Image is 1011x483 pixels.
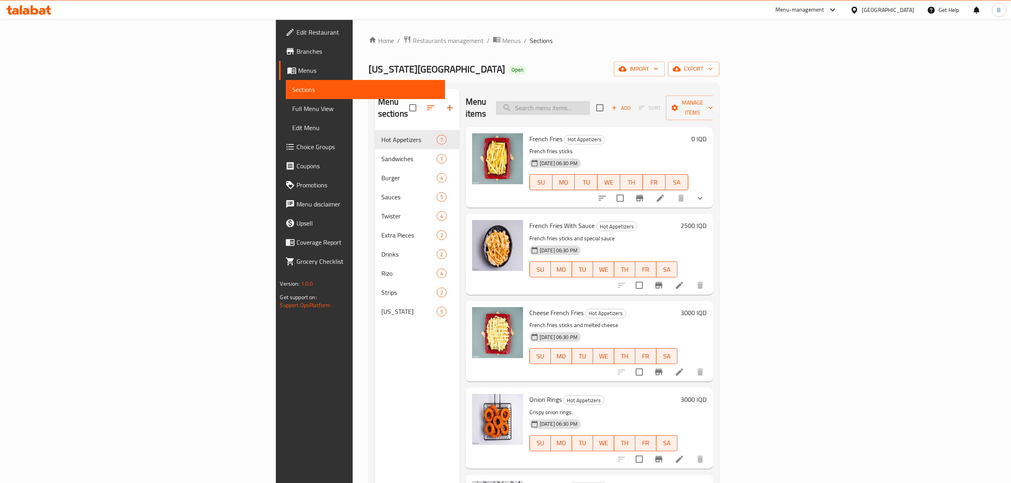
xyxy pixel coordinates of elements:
[375,187,459,206] div: Sauces5
[530,36,552,45] span: Sections
[496,101,590,115] input: search
[575,437,590,449] span: TU
[610,103,632,113] span: Add
[508,66,527,73] span: Open
[297,142,438,152] span: Choice Groups
[575,351,590,362] span: TU
[404,99,421,116] span: Select all sections
[375,245,459,264] div: Drinks2
[437,192,447,202] div: items
[279,156,445,175] a: Coupons
[564,135,605,144] div: Hot Appetizers
[292,123,438,132] span: Edit Menu
[381,173,437,183] div: Burger
[437,211,447,221] div: items
[552,174,575,190] button: MO
[675,454,684,464] a: Edit menu item
[695,193,705,203] svg: Show Choices
[537,160,581,167] span: [DATE] 06:30 PM
[280,292,316,302] span: Get support on:
[614,261,635,277] button: TH
[537,333,581,341] span: [DATE] 06:30 PM
[617,351,632,362] span: TH
[529,261,551,277] button: SU
[381,192,437,202] div: Sauces
[466,96,486,120] h2: Menu items
[524,36,527,45] li: /
[575,174,597,190] button: TU
[675,280,684,290] a: Edit menu item
[638,264,653,275] span: FR
[487,36,490,45] li: /
[529,307,584,319] span: Cheese French Fries
[472,133,523,184] img: French Fries
[437,193,446,201] span: 5
[681,307,707,318] h6: 3000 IQD
[381,230,437,240] span: Extra Pieces
[660,437,674,449] span: SA
[508,65,527,75] div: Open
[375,283,459,302] div: Strips2
[297,218,438,228] span: Upsell
[630,189,649,208] button: Branch-specific-item
[279,214,445,233] a: Upsell
[593,189,612,208] button: sort-choices
[614,348,635,364] button: TH
[297,199,438,209] span: Menu disclaimer
[437,135,447,144] div: items
[279,195,445,214] a: Menu disclaimer
[437,289,446,296] span: 2
[529,348,551,364] button: SU
[369,60,505,78] span: [US_STATE][GEOGRAPHIC_DATA]
[671,189,691,208] button: delete
[593,261,614,277] button: WE
[375,264,459,283] div: Rizo4
[529,393,562,405] span: Onion Rings
[280,279,299,289] span: Version:
[597,174,620,190] button: WE
[381,269,437,278] span: Rizo
[660,351,674,362] span: SA
[572,261,593,277] button: TU
[533,264,548,275] span: SU
[635,261,656,277] button: FR
[563,395,604,405] div: Hot Appetizers
[369,35,719,46] nav: breadcrumb
[297,161,438,171] span: Coupons
[533,437,548,449] span: SU
[537,420,581,428] span: [DATE] 06:30 PM
[533,351,548,362] span: SU
[375,206,459,226] div: Twister4
[437,173,447,183] div: items
[502,36,521,45] span: Menus
[381,154,437,164] span: Sandwiches
[578,177,594,188] span: TU
[279,252,445,271] a: Grocery Checklist
[472,394,523,445] img: Onion Rings
[286,80,445,99] a: Sections
[537,247,581,254] span: [DATE] 06:30 PM
[572,435,593,451] button: TU
[649,276,668,295] button: Branch-specific-item
[375,168,459,187] div: Burger4
[437,230,447,240] div: items
[472,307,523,358] img: Cheese French Fries
[556,177,572,188] span: MO
[681,220,707,231] h6: 2500 IQD
[596,264,611,275] span: WE
[575,264,590,275] span: TU
[381,307,437,316] span: [US_STATE]
[551,348,572,364] button: MO
[529,234,677,243] p: French fries sticks and special sauce
[437,155,446,163] span: 7
[413,36,484,45] span: Restaurants management
[381,307,437,316] div: Kentucky
[862,6,914,14] div: [GEOGRAPHIC_DATA]
[297,47,438,56] span: Branches
[572,348,593,364] button: TU
[375,302,459,321] div: [US_STATE]5
[472,220,523,271] img: French Fries With Sauce
[691,362,710,382] button: delete
[691,133,707,144] h6: 0 IQD
[529,220,595,232] span: French Fries With Sauce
